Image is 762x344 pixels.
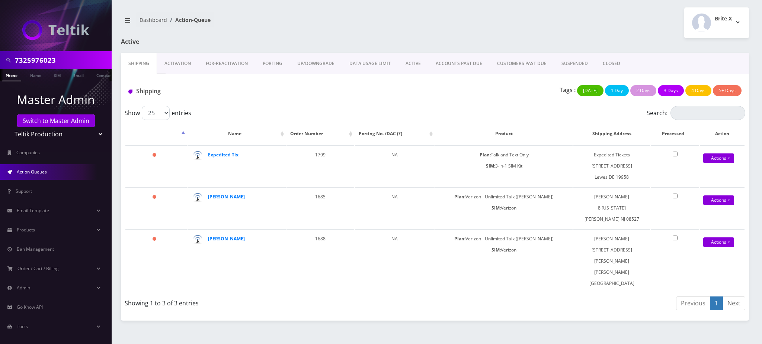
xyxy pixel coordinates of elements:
a: Shipping [121,53,157,74]
button: 3 Days [658,85,684,96]
div: Showing 1 to 3 of 3 entries [125,296,429,308]
span: Order / Cart / Billing [17,265,59,272]
b: SIM: [492,205,501,211]
th: Processed: activate to sort column ascending [651,123,699,145]
a: SIM [50,69,64,81]
b: Plan: [454,194,465,200]
b: SIM: [492,247,501,253]
span: Companies [16,149,40,156]
td: 1688 [286,229,354,293]
a: [PERSON_NAME] [208,236,245,242]
span: Admin [17,285,30,291]
button: 1 Day [605,85,629,96]
a: Next [723,296,745,310]
h1: Active [121,38,323,45]
span: Support [16,188,32,194]
input: Search: [670,106,745,120]
input: Search in Company [15,53,110,67]
a: Activation [157,53,198,74]
img: Shipping [128,90,132,94]
a: [PERSON_NAME] [208,194,245,200]
a: PORTING [255,53,290,74]
td: [PERSON_NAME] [STREET_ADDRESS][PERSON_NAME][PERSON_NAME] [GEOGRAPHIC_DATA] [573,229,650,293]
th: Product [435,123,573,145]
th: Name: activate to sort column ascending [188,123,286,145]
li: Action-Queue [167,16,211,24]
td: NA [355,229,435,293]
th: : activate to sort column descending [125,123,187,145]
td: Verizon - Unlimited Talk ([PERSON_NAME]) Verizon [435,187,573,228]
td: Verizon - Unlimited Talk ([PERSON_NAME]) Verizon [435,229,573,293]
nav: breadcrumb [121,12,429,33]
button: [DATE] [577,85,603,96]
b: SIM: [486,163,495,169]
a: Name [26,69,45,81]
a: Actions [703,237,734,247]
td: 1685 [286,187,354,228]
th: Porting No. /DAC (?): activate to sort column ascending [355,123,435,145]
th: Order Number: activate to sort column ascending [286,123,354,145]
h1: Shipping [128,88,325,95]
label: Search: [647,106,745,120]
select: Showentries [142,106,170,120]
span: Products [17,227,35,233]
span: Go Know API [17,304,43,310]
button: 5+ Days [713,85,742,96]
td: NA [355,187,435,228]
a: Switch to Master Admin [17,114,95,127]
a: Previous [676,296,710,310]
a: ACTIVE [398,53,428,74]
a: CLOSED [595,53,628,74]
b: Plan: [480,152,491,158]
span: Ban Management [17,246,54,252]
button: 4 Days [685,85,711,96]
a: Dashboard [140,16,167,23]
th: Shipping Address [573,123,650,145]
a: ACCOUNTS PAST DUE [428,53,490,74]
a: Company [93,69,118,81]
a: Email [70,69,87,81]
a: SUSPENDED [554,53,595,74]
a: Expedited Tix [208,152,238,158]
p: Tags : [560,85,576,94]
td: 1799 [286,145,354,186]
td: [PERSON_NAME] 8 [US_STATE] [PERSON_NAME] NJ 08527 [573,187,650,228]
td: NA [355,145,435,186]
a: FOR-REActivation [198,53,255,74]
td: Expedited Tickets [STREET_ADDRESS] Lewes DE 19958 [573,145,650,186]
b: Plan: [454,236,465,242]
label: Show entries [125,106,191,120]
button: 2 Days [630,85,656,96]
a: UP/DOWNGRADE [290,53,342,74]
span: Email Template [17,207,49,214]
span: Action Queues [17,169,47,175]
td: Talk and Text Only 3-in-1 SIM Kit [435,145,573,186]
img: Teltik Production [22,20,89,40]
a: Phone [2,69,21,81]
h2: Brite X [715,16,732,22]
a: CUSTOMERS PAST DUE [490,53,554,74]
a: 1 [710,296,723,310]
th: Action [700,123,745,145]
a: DATA USAGE LIMIT [342,53,398,74]
button: Brite X [684,7,749,38]
a: Actions [703,195,734,205]
a: Actions [703,153,734,163]
span: Tools [17,323,28,330]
